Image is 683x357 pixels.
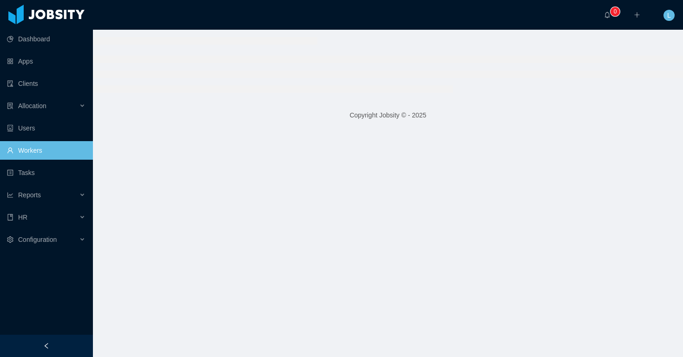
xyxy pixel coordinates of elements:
[667,10,671,21] span: L
[7,236,13,243] i: icon: setting
[18,102,46,110] span: Allocation
[7,141,85,160] a: icon: userWorkers
[93,99,683,131] footer: Copyright Jobsity © - 2025
[7,214,13,221] i: icon: book
[18,236,57,243] span: Configuration
[7,192,13,198] i: icon: line-chart
[7,30,85,48] a: icon: pie-chartDashboard
[7,74,85,93] a: icon: auditClients
[604,12,611,18] i: icon: bell
[18,214,27,221] span: HR
[7,52,85,71] a: icon: appstoreApps
[634,12,640,18] i: icon: plus
[18,191,41,199] span: Reports
[611,7,620,16] sup: 0
[7,119,85,137] a: icon: robotUsers
[7,103,13,109] i: icon: solution
[7,163,85,182] a: icon: profileTasks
